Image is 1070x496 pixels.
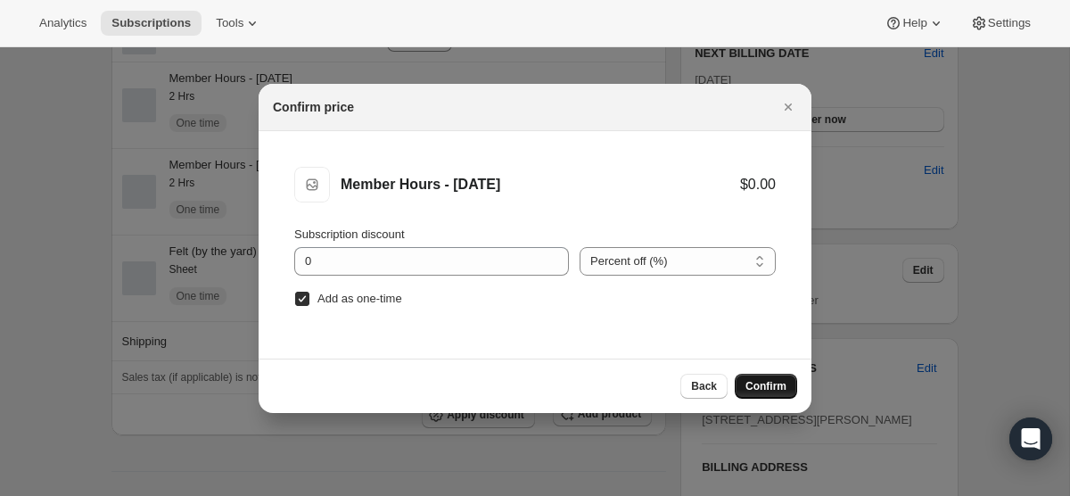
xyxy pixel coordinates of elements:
[1009,417,1052,460] div: Open Intercom Messenger
[205,11,272,36] button: Tools
[341,176,740,194] div: Member Hours - [DATE]
[740,176,776,194] div: $0.00
[680,374,728,399] button: Back
[902,16,926,30] span: Help
[29,11,97,36] button: Analytics
[776,95,801,120] button: Close
[111,16,191,30] span: Subscriptions
[874,11,955,36] button: Help
[294,227,405,241] span: Subscription discount
[959,11,1041,36] button: Settings
[745,379,786,393] span: Confirm
[735,374,797,399] button: Confirm
[39,16,86,30] span: Analytics
[273,98,354,116] h2: Confirm price
[317,292,402,305] span: Add as one-time
[101,11,202,36] button: Subscriptions
[216,16,243,30] span: Tools
[988,16,1031,30] span: Settings
[691,379,717,393] span: Back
